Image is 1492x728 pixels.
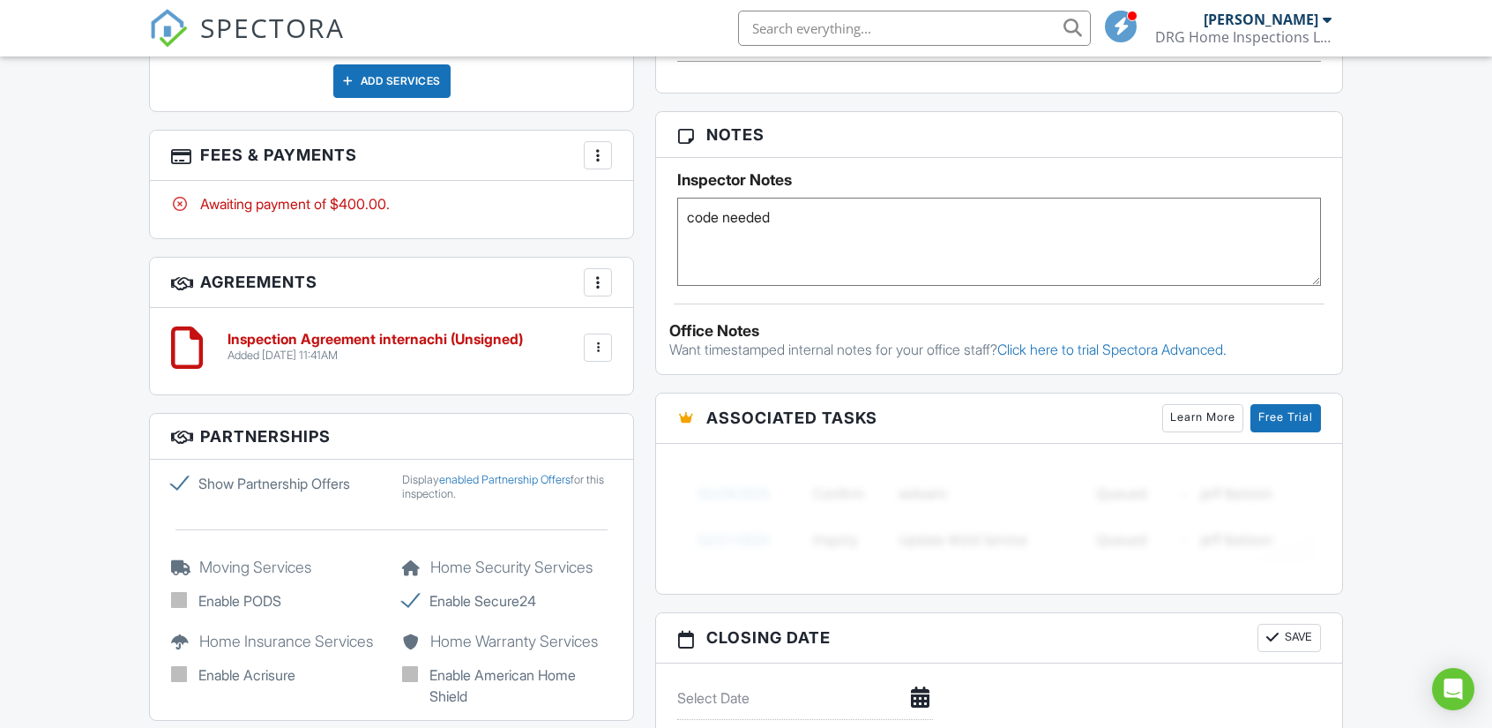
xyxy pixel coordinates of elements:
[706,406,877,430] span: Associated Tasks
[171,194,612,214] div: Awaiting payment of $400.00.
[171,559,381,576] h5: Moving Services
[677,171,1321,189] h5: Inspector Notes
[149,24,345,61] a: SPECTORA
[402,473,612,501] div: Display for this inspection.
[738,11,1091,46] input: Search everything...
[1432,668,1474,710] div: Open Intercom Messenger
[171,633,381,650] h5: Home Insurance Services
[677,457,1321,576] img: blurred-tasks-251b60f19c3f713f9215ee2a18cbf2105fc2d72fcd585247cf5e9ec0c957c1dd.png
[333,64,451,98] div: Add Services
[1162,404,1243,432] a: Learn More
[706,626,831,649] span: Closing date
[150,131,633,181] h3: Fees & Payments
[228,332,523,363] a: Inspection Agreement internachi (Unsigned) Added [DATE] 11:41AM
[150,258,633,308] h3: Agreements
[150,414,633,460] h3: Partnerships
[149,9,188,48] img: The Best Home Inspection Software - Spectora
[200,9,345,46] span: SPECTORA
[171,664,381,686] label: Enable Acrisure
[402,590,612,612] label: Enable Secure24
[677,677,933,720] input: Select Date
[402,559,612,576] h5: Home Security Services
[439,473,571,486] a: enabled Partnership Offers
[171,590,381,612] label: Enable PODS
[228,332,523,348] h6: Inspection Agreement internachi (Unsigned)
[656,112,1342,158] h3: Notes
[1250,404,1321,432] a: Free Trial
[1204,11,1318,28] div: [PERSON_NAME]
[1257,624,1321,652] button: Save
[171,473,381,494] label: Show Partnership Offers
[228,349,523,363] div: Added [DATE] 11:41AM
[402,633,612,650] h5: Home Warranty Services
[669,322,1329,340] div: Office Notes
[402,664,612,707] label: Enable American Home Shield
[677,198,1321,286] textarea: code needed
[669,340,1329,359] p: Want timestamped internal notes for your office staff?
[997,341,1227,358] a: Click here to trial Spectora Advanced.
[1155,28,1332,46] div: DRG Home Inspections LLC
